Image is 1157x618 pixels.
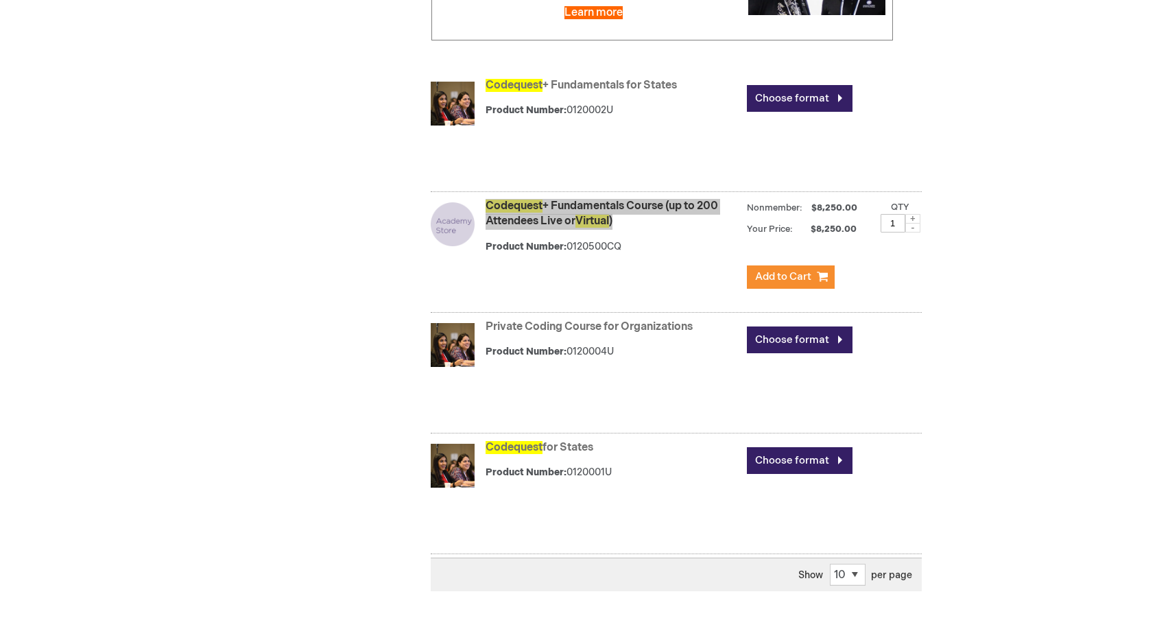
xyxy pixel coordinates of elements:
a: Learn more [564,6,623,19]
span: Codequest [486,200,542,213]
input: Qty [881,214,905,233]
div: 0120001U [486,466,740,479]
a: Choose format [747,85,852,112]
strong: Product Number: [486,466,566,478]
span: Show [798,569,823,581]
img: Codequest + Fundamentals Course (up to 200 Attendees Live or Virtual) [431,202,475,246]
div: 0120002U [486,104,740,117]
div: 0120004U [486,345,740,359]
strong: Product Number: [486,241,566,252]
strong: Product Number: [486,346,566,357]
span: Add to Cart [755,270,811,283]
span: Codequest [486,441,542,454]
a: Codequestfor States [486,441,593,454]
img: Codequest + Fundamentals for States [431,82,475,126]
div: 0120500CQ [486,240,740,254]
img: Private Coding Course for Organizations [431,323,475,367]
a: Choose format [747,326,852,353]
span: $8,250.00 [795,224,859,235]
strong: Nonmember: [747,200,802,217]
strong: Your Price: [747,224,793,235]
span: Virtual [575,215,609,228]
img: Codequest for States [431,444,475,488]
button: Add to Cart [747,265,835,289]
a: Private Coding Course for Organizations [486,320,693,333]
strong: Product Number: [486,104,566,116]
label: Qty [891,202,909,213]
a: Codequest+ Fundamentals Course (up to 200 Attendees Live orVirtual) [486,200,718,228]
a: Choose format [747,447,852,474]
span: Codequest [486,79,542,92]
a: Codequest+ Fundamentals for States [486,79,677,92]
span: per page [871,569,912,581]
span: $8,250.00 [809,202,859,213]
